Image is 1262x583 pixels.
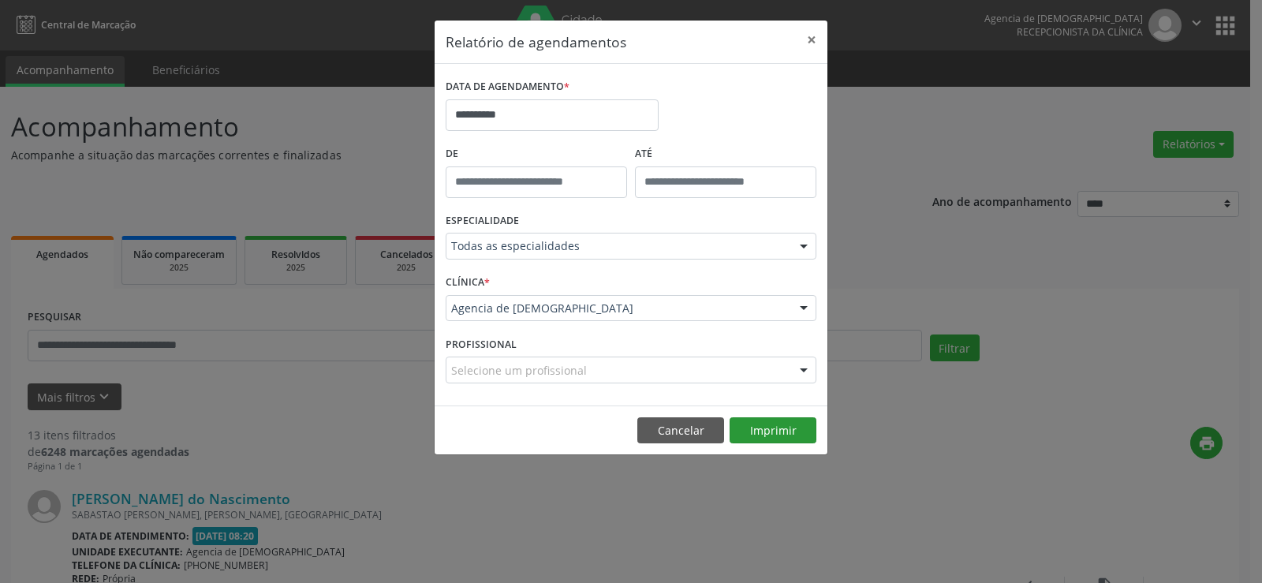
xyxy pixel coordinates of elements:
button: Cancelar [637,417,724,444]
button: Imprimir [730,417,816,444]
span: Agencia de [DEMOGRAPHIC_DATA] [451,301,784,316]
label: CLÍNICA [446,271,490,295]
span: Selecione um profissional [451,362,587,379]
label: DATA DE AGENDAMENTO [446,75,569,99]
span: Todas as especialidades [451,238,784,254]
label: PROFISSIONAL [446,332,517,357]
h5: Relatório de agendamentos [446,32,626,52]
label: ATÉ [635,142,816,166]
label: ESPECIALIDADE [446,209,519,234]
button: Close [796,21,827,59]
label: De [446,142,627,166]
